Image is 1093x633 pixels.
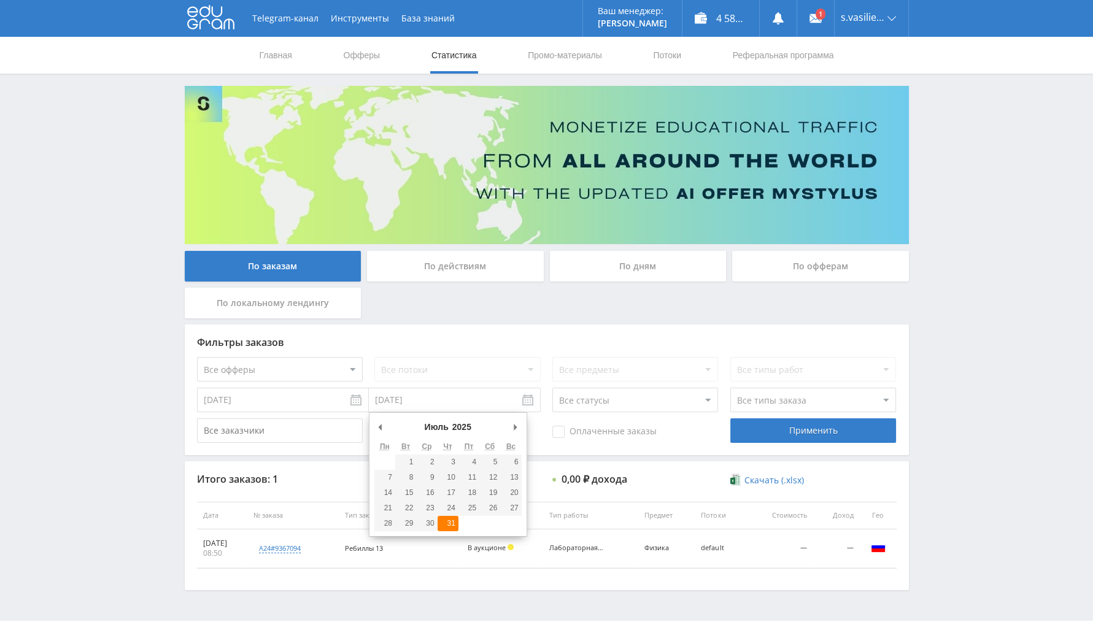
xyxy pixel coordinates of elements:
[860,502,897,529] th: Гео
[185,251,361,282] div: По заказам
[813,502,860,529] th: Доход
[500,470,521,485] button: 13
[479,455,500,470] button: 5
[871,540,886,554] img: rus.png
[508,544,514,550] span: Холд
[458,470,479,485] button: 11
[747,502,813,529] th: Стоимость
[598,18,667,28] p: [PERSON_NAME]
[203,548,242,558] div: 08:50
[732,37,835,74] a: Реферальная программа
[438,501,458,516] button: 24
[197,388,369,412] input: Use the arrow keys to pick a date
[203,539,242,548] div: [DATE]
[259,543,301,553] div: a24#9367094
[644,544,689,552] div: Физика
[509,418,522,436] button: Следующий месяц
[395,470,416,485] button: 8
[458,485,479,501] button: 18
[369,388,541,412] input: Use the arrow keys to pick a date
[550,251,727,282] div: По дням
[197,418,363,443] input: Все заказчики
[479,485,500,501] button: 19
[479,470,500,485] button: 12
[458,501,479,516] button: 25
[401,442,410,451] abbr: Вторник
[380,442,390,451] abbr: Понедельник
[438,470,458,485] button: 10
[438,485,458,501] button: 17
[197,337,897,348] div: Фильтры заказов
[730,474,741,486] img: xlsx
[598,6,667,16] p: Ваш менеджер:
[374,485,395,501] button: 14
[465,442,474,451] abbr: Пятница
[416,455,437,470] button: 2
[744,475,804,485] span: Скачать (.xlsx)
[422,442,431,451] abbr: Среда
[841,12,884,22] span: s.vasiliev24
[638,502,695,529] th: Предмет
[732,251,909,282] div: По офферам
[416,470,437,485] button: 9
[468,543,506,552] span: В аукционе
[652,37,682,74] a: Потоки
[374,470,395,485] button: 7
[527,37,603,74] a: Промо-материалы
[458,455,479,470] button: 4
[438,516,458,531] button: 31
[185,86,909,244] img: Banner
[543,502,638,529] th: Тип работы
[416,501,437,516] button: 23
[500,455,521,470] button: 6
[747,529,813,568] td: —
[185,288,361,318] div: По локальному лендингу
[485,442,495,451] abbr: Суббота
[552,426,657,438] span: Оплаченные заказы
[374,516,395,531] button: 28
[342,37,382,74] a: Офферы
[374,418,387,436] button: Предыдущий месяц
[438,455,458,470] button: 3
[395,516,416,531] button: 29
[430,37,478,74] a: Статистика
[701,544,740,552] div: default
[258,37,293,74] a: Главная
[730,474,804,486] a: Скачать (.xlsx)
[374,501,395,516] button: 21
[444,442,452,451] abbr: Четверг
[339,502,462,529] th: Тип заказа
[500,501,521,516] button: 27
[247,502,339,529] th: № заказа
[730,418,896,443] div: Применить
[562,474,627,485] div: 0,00 ₽ дохода
[395,455,416,470] button: 1
[500,485,521,501] button: 20
[197,474,363,485] div: Итого заказов: 1
[197,502,248,529] th: Дата
[813,529,860,568] td: —
[506,442,516,451] abbr: Воскресенье
[345,543,383,553] span: Ребиллы 13
[423,418,450,436] div: Июль
[416,516,437,531] button: 30
[450,418,473,436] div: 2025
[479,501,500,516] button: 26
[395,501,416,516] button: 22
[416,485,437,501] button: 16
[395,485,416,501] button: 15
[367,251,544,282] div: По действиям
[695,502,746,529] th: Потоки
[549,544,604,552] div: Лабораторная работа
